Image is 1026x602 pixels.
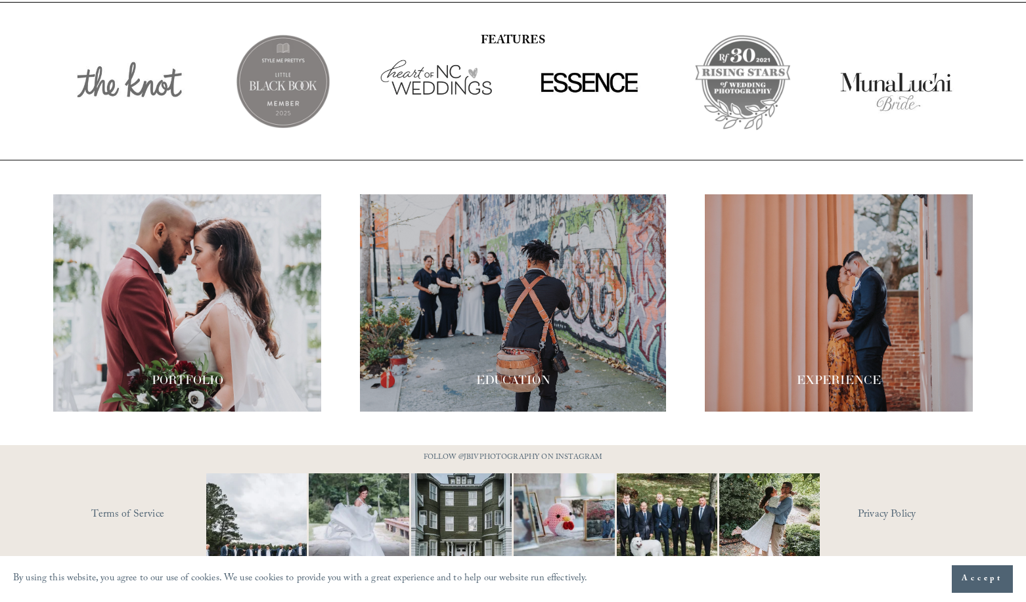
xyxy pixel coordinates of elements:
[284,473,435,574] img: Not every photo needs to be perfectly still, sometimes the best ones are the ones that feel like ...
[489,473,640,574] img: This has got to be one of the cutest detail shots I've ever taken for a wedding! 📷 @thewoobles #I...
[858,505,973,525] a: Privacy Policy
[481,32,545,52] strong: FEATURES
[91,505,244,525] a: Terms of Service
[962,572,1003,586] span: Accept
[591,473,742,574] img: Happy #InternationalDogDay to all the pups who have made wedding days, engagement sessions, and p...
[181,473,332,574] img: Definitely, not your typical #WideShotWednesday moment. It&rsquo;s all about the suits, the smile...
[952,565,1013,593] button: Accept
[398,451,628,465] p: FOLLOW @JBIVPHOTOGRAPHY ON INSTAGRAM
[152,372,223,387] span: PORTFOLIO
[397,473,527,574] img: Wideshots aren't just &quot;nice to have,&quot; they're a wedding day essential! 🙌 #Wideshotwedne...
[13,570,588,589] p: By using this website, you agree to our use of cookies. We use cookies to provide you with a grea...
[797,372,881,387] span: EXPERIENCE
[719,457,820,591] img: It&rsquo;s that time of year where weddings and engagements pick up and I get the joy of capturin...
[476,372,550,387] span: EDUCATION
